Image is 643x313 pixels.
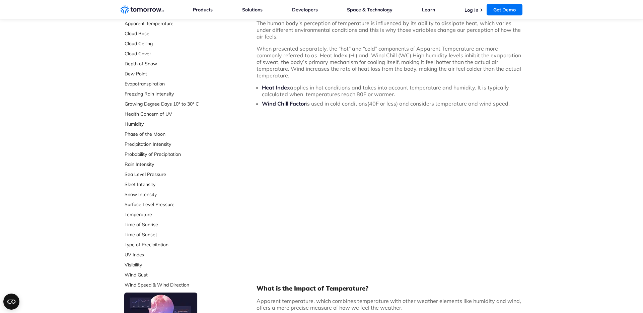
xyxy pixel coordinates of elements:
[125,70,214,77] a: Dew Point
[422,7,435,13] a: Learn
[262,100,522,107] li: is used in cold conditions(40F or less) and considers temperature and wind speed.
[125,50,214,57] a: Cloud Cover
[262,84,290,91] strong: Heat Index
[125,111,214,117] a: Health Concern of UV
[257,298,522,311] p: Apparent temperature, which combines temperature with other weather elements like humidity and wi...
[257,45,522,79] p: When presented separately, the “hot” and “cold” components of Apparent Temperature are more commo...
[125,251,214,258] a: UV Index
[125,231,214,238] a: Time of Sunset
[125,20,214,27] a: Apparent Temperature
[125,131,214,137] a: Phase of the Moon
[125,80,214,87] a: Evapotranspiration
[125,30,214,37] a: Cloud Base
[125,281,214,288] a: Wind Speed & Wind Direction
[125,221,214,228] a: Time of Sunrise
[3,294,19,310] button: Open CMP widget
[125,121,214,127] a: Humidity
[125,241,214,248] a: Type of Precipitation
[125,161,214,168] a: Rain Intensity
[257,122,522,272] iframe: How to Get Temperature Data?
[242,7,263,13] a: Solutions
[257,284,522,292] h3: What is the Impact of Temperature?
[262,100,306,107] strong: Wind Chill Factor
[125,171,214,178] a: Sea Level Pressure
[487,4,522,15] a: Get Demo
[125,191,214,198] a: Snow Intensity
[347,7,392,13] a: Space & Technology
[125,60,214,67] a: Depth of Snow
[125,40,214,47] a: Cloud Ceiling
[125,261,214,268] a: Visibility
[125,141,214,147] a: Precipitation Intensity
[125,201,214,208] a: Surface Level Pressure
[292,7,318,13] a: Developers
[125,211,214,218] a: Temperature
[257,20,522,40] p: The human body’s perception of temperature is influenced by its ability to dissipate heat, which ...
[125,90,214,97] a: Freezing Rain Intensity
[125,181,214,188] a: Sleet Intensity
[125,151,214,158] a: Probability of Precipitation
[193,7,213,13] a: Products
[465,7,478,13] a: Log In
[262,84,522,98] li: applies in hot conditions and takes into account temperature and humidity. It is typically calcul...
[121,5,164,15] a: Home link
[125,101,214,107] a: Growing Degree Days 10° to 30° C
[125,271,214,278] a: Wind Gust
